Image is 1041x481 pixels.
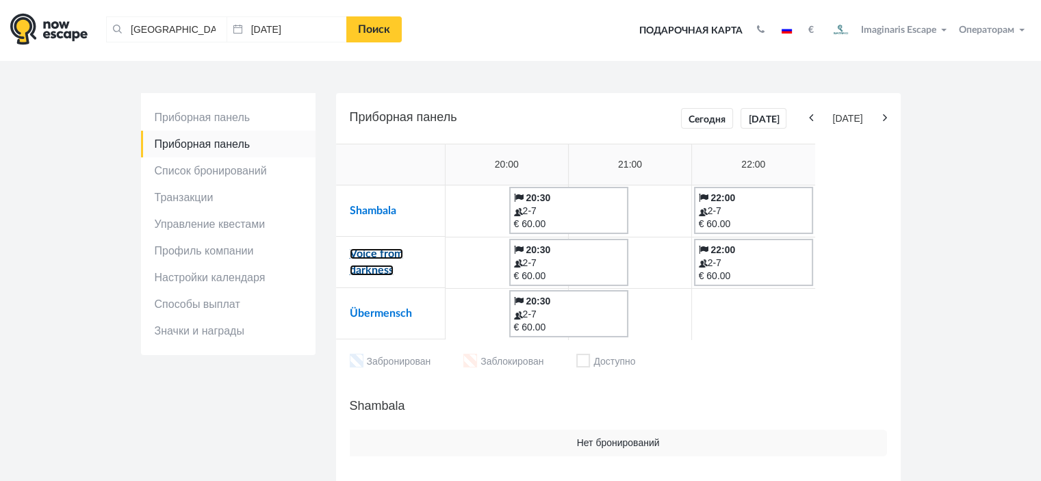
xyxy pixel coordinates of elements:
a: Значки и награды [141,317,316,344]
div: € 60.00 [514,270,624,283]
button: € [801,23,821,37]
div: 2-7 [514,205,624,218]
b: 20:30 [526,192,550,203]
a: Приборная панель [141,131,316,157]
a: Управление квестами [141,211,316,237]
td: Нет бронирований [350,430,887,456]
li: Доступно [576,354,635,371]
td: 22:00 [692,144,815,185]
a: Поиск [346,16,402,42]
a: 20:30 2-7 € 60.00 [509,290,628,337]
div: € 60.00 [699,270,808,283]
a: 20:30 2-7 € 60.00 [509,187,628,234]
a: [DATE] [741,108,786,129]
a: 22:00 2-7 € 60.00 [694,187,813,234]
div: 2-7 [699,205,808,218]
img: ru.jpg [782,27,792,34]
input: Город или название квеста [106,16,227,42]
a: Настройки календаря [141,264,316,291]
a: Voice from darkness [350,248,403,276]
li: Заблокирован [463,354,543,371]
div: € 60.00 [514,321,624,334]
a: Shambala [350,205,396,216]
div: 2-7 [514,308,624,321]
a: Список бронирований [141,157,316,184]
a: Профиль компании [141,237,316,264]
span: [DATE] [816,112,879,125]
span: Операторам [959,25,1014,35]
a: Транзакции [141,184,316,211]
strong: € [808,25,814,35]
a: Подарочная карта [634,16,747,46]
a: Приборная панель [141,104,316,131]
b: 22:00 [710,192,735,203]
h5: Приборная панель [350,107,887,130]
button: Операторам [955,23,1031,37]
a: Übermensch [350,308,412,319]
div: € 60.00 [514,218,624,231]
a: Сегодня [681,108,733,129]
div: 2-7 [699,257,808,270]
input: Дата [227,16,347,42]
a: 20:30 2-7 € 60.00 [509,239,628,286]
button: Imaginaris Escape [824,16,953,44]
h5: Shambala [350,395,887,416]
span: Imaginaris Escape [861,23,936,35]
a: Способы выплат [141,291,316,317]
div: 2-7 [514,257,624,270]
a: 22:00 2-7 € 60.00 [694,239,813,286]
img: logo [10,13,88,45]
b: 20:30 [526,296,550,307]
div: € 60.00 [699,218,808,231]
b: 20:30 [526,244,550,255]
li: Забронирован [350,354,431,371]
b: 22:00 [710,244,735,255]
